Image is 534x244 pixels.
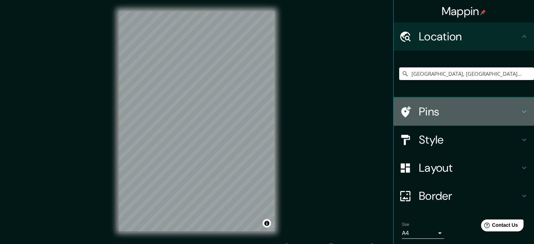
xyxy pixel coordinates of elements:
[419,133,520,147] h4: Style
[394,126,534,154] div: Style
[399,67,534,80] input: Pick your city or area
[480,9,486,15] img: pin-icon.png
[394,154,534,182] div: Layout
[419,189,520,203] h4: Border
[402,227,444,239] div: A4
[119,11,275,231] canvas: Map
[402,222,409,227] label: Size
[419,105,520,119] h4: Pins
[394,182,534,210] div: Border
[442,4,486,18] h4: Mappin
[394,22,534,51] div: Location
[263,219,271,227] button: Toggle attribution
[472,217,526,236] iframe: Help widget launcher
[419,29,520,44] h4: Location
[419,161,520,175] h4: Layout
[394,98,534,126] div: Pins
